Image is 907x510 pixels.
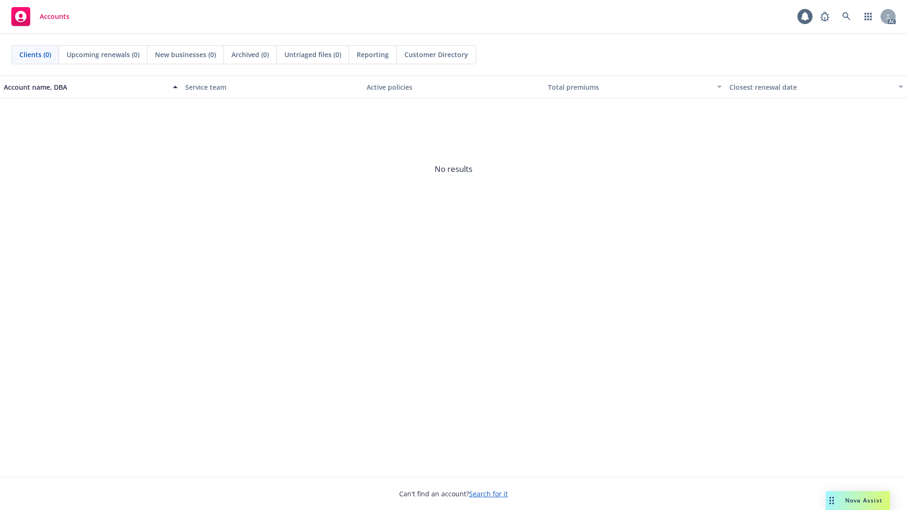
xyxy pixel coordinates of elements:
[548,82,711,92] div: Total premiums
[363,76,544,98] button: Active policies
[8,3,73,30] a: Accounts
[155,50,216,59] span: New businesses (0)
[404,50,468,59] span: Customer Directory
[185,82,359,92] div: Service team
[4,82,167,92] div: Account name, DBA
[815,7,834,26] a: Report a Bug
[469,489,508,498] a: Search for it
[859,7,878,26] a: Switch app
[726,76,907,98] button: Closest renewal date
[845,496,882,504] span: Nova Assist
[357,50,389,59] span: Reporting
[231,50,269,59] span: Archived (0)
[399,489,508,499] span: Can't find an account?
[729,82,893,92] div: Closest renewal date
[826,491,890,510] button: Nova Assist
[181,76,363,98] button: Service team
[19,50,51,59] span: Clients (0)
[40,13,69,20] span: Accounts
[284,50,341,59] span: Untriaged files (0)
[544,76,726,98] button: Total premiums
[67,50,139,59] span: Upcoming renewals (0)
[367,82,540,92] div: Active policies
[837,7,856,26] a: Search
[826,491,838,510] div: Drag to move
